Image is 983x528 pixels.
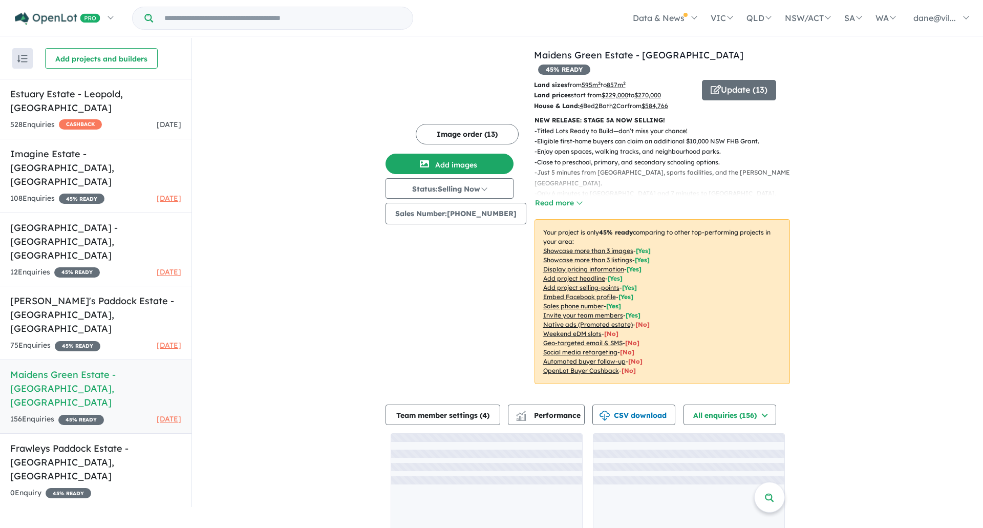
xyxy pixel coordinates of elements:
[628,357,643,365] span: [No]
[601,81,626,89] span: to
[15,12,100,25] img: Openlot PRO Logo White
[623,80,626,86] sup: 2
[534,81,567,89] b: Land sizes
[535,197,583,209] button: Read more
[10,441,181,483] h5: Frawleys Paddock Estate - [GEOGRAPHIC_DATA] , [GEOGRAPHIC_DATA]
[534,102,580,110] b: House & Land:
[157,267,181,277] span: [DATE]
[600,411,610,421] img: download icon
[543,247,633,255] u: Showcase more than 3 images
[608,274,623,282] span: [ Yes ]
[535,188,798,199] p: - Only 6 minutes to [GEOGRAPHIC_DATA] and 7 minutes to [GEOGRAPHIC_DATA].
[59,194,104,204] span: 45 % READY
[535,219,790,384] p: Your project is only comparing to other top-performing projects in your area: - - - - - - - - - -...
[534,90,694,100] p: start from
[518,411,581,420] span: Performance
[592,405,675,425] button: CSV download
[543,274,605,282] u: Add project headline
[157,414,181,424] span: [DATE]
[482,411,487,420] span: 4
[543,339,623,347] u: Geo-targeted email & SMS
[543,321,633,328] u: Native ads (Promoted estate)
[580,102,583,110] u: 4
[45,48,158,69] button: Add projects and builders
[607,81,626,89] u: 857 m
[10,294,181,335] h5: [PERSON_NAME]'s Paddock Estate - [GEOGRAPHIC_DATA] , [GEOGRAPHIC_DATA]
[535,167,798,188] p: - Just 5 minutes from [GEOGRAPHIC_DATA], sports facilities, and the [PERSON_NAME][GEOGRAPHIC_DATA].
[602,91,628,99] u: $ 229,000
[10,193,104,205] div: 108 Enquir ies
[17,55,28,62] img: sort.svg
[157,341,181,350] span: [DATE]
[10,266,100,279] div: 12 Enquir ies
[508,405,585,425] button: Performance
[10,368,181,409] h5: Maidens Green Estate - [GEOGRAPHIC_DATA] , [GEOGRAPHIC_DATA]
[604,330,618,337] span: [No]
[634,91,661,99] u: $ 270,000
[386,178,514,199] button: Status:Selling Now
[10,221,181,262] h5: [GEOGRAPHIC_DATA] - [GEOGRAPHIC_DATA] , [GEOGRAPHIC_DATA]
[543,311,623,319] u: Invite your team members
[534,91,571,99] b: Land prices
[599,228,633,236] b: 45 % ready
[622,367,636,374] span: [No]
[386,203,526,224] button: Sales Number:[PHONE_NUMBER]
[582,81,601,89] u: 595 m
[54,267,100,278] span: 45 % READY
[10,147,181,188] h5: Imagine Estate - [GEOGRAPHIC_DATA] , [GEOGRAPHIC_DATA]
[543,293,616,301] u: Embed Facebook profile
[516,411,525,416] img: line-chart.svg
[416,124,519,144] button: Image order (13)
[625,339,639,347] span: [No]
[543,302,604,310] u: Sales phone number
[543,265,624,273] u: Display pricing information
[535,115,790,125] p: NEW RELEASE: STAGE 5A NOW SELLING!
[613,102,616,110] u: 2
[543,348,617,356] u: Social media retargeting
[702,80,776,100] button: Update (13)
[606,302,621,310] span: [ Yes ]
[635,321,650,328] span: [No]
[157,120,181,129] span: [DATE]
[626,311,640,319] span: [ Yes ]
[635,256,650,264] span: [ Yes ]
[538,65,590,75] span: 45 % READY
[10,413,104,426] div: 156 Enquir ies
[55,341,100,351] span: 45 % READY
[10,340,100,352] div: 75 Enquir ies
[622,284,637,291] span: [ Yes ]
[543,330,602,337] u: Weekend eDM slots
[543,367,619,374] u: OpenLot Buyer Cashback
[618,293,633,301] span: [ Yes ]
[627,265,642,273] span: [ Yes ]
[59,119,102,130] span: CASHBACK
[620,348,634,356] span: [No]
[543,256,632,264] u: Showcase more than 3 listings
[534,49,743,61] a: Maidens Green Estate - [GEOGRAPHIC_DATA]
[386,405,500,425] button: Team member settings (4)
[534,80,694,90] p: from
[535,136,798,146] p: - Eligible first-home buyers can claim an additional $10,000 NSW FHB Grant.
[543,284,619,291] u: Add project selling-points
[10,487,91,499] div: 0 Enquir y
[46,488,91,498] span: 45 % READY
[543,357,626,365] u: Automated buyer follow-up
[516,414,526,420] img: bar-chart.svg
[642,102,668,110] u: $ 584,766
[598,80,601,86] sup: 2
[913,13,956,23] span: dane@vil...
[157,194,181,203] span: [DATE]
[636,247,651,255] span: [ Yes ]
[628,91,661,99] span: to
[595,102,599,110] u: 2
[386,154,514,174] button: Add images
[155,7,411,29] input: Try estate name, suburb, builder or developer
[535,126,798,136] p: - Titled Lots Ready to Build—don’t miss your chance!
[10,87,181,115] h5: Estuary Estate - Leopold , [GEOGRAPHIC_DATA]
[10,119,102,131] div: 528 Enquir ies
[58,415,104,425] span: 45 % READY
[534,101,694,111] p: Bed Bath Car from
[535,146,798,157] p: - Enjoy open spaces, walking tracks, and neighbourhood parks.
[535,157,798,167] p: - Close to preschool, primary, and secondary schooling options.
[683,405,776,425] button: All enquiries (156)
